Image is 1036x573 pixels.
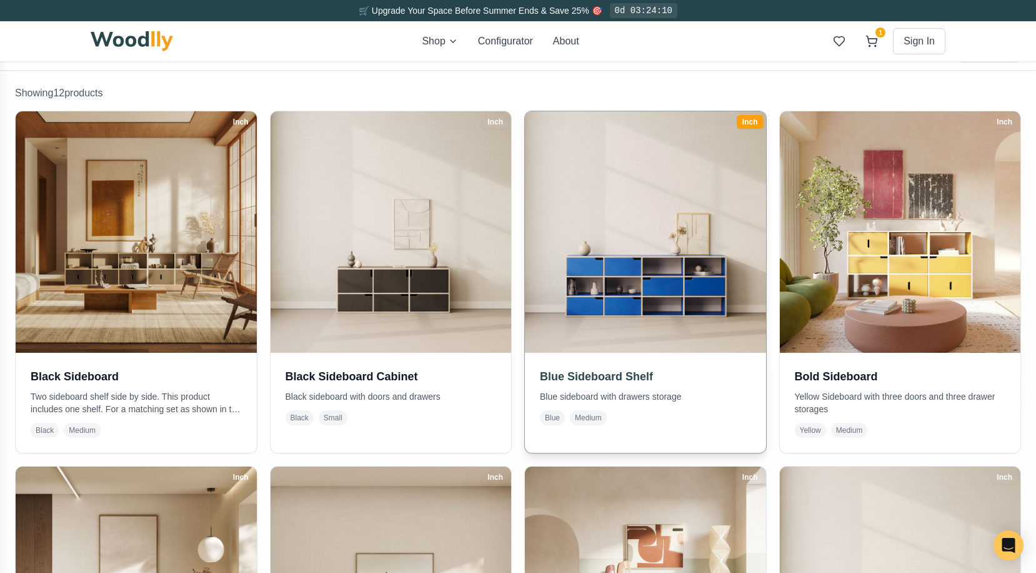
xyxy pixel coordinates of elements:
[286,368,497,385] h3: Black Sideboard Cabinet
[991,115,1018,129] div: Inch
[737,470,764,484] div: Inch
[227,470,254,484] div: Inch
[570,410,607,425] span: Medium
[286,390,497,403] p: Black sideboard with doors and drawers
[482,115,509,129] div: Inch
[482,470,509,484] div: Inch
[540,410,565,425] span: Blue
[271,111,512,353] img: Black Sideboard Cabinet
[860,30,883,53] button: 1
[31,390,242,415] p: Two sideboard shelf side by side. This product includes one shelf. For a matching set as shown in...
[991,470,1018,484] div: Inch
[994,530,1024,560] div: Open Intercom Messenger
[319,410,347,425] span: Small
[16,111,257,353] img: Black Sideboard
[31,368,242,385] h3: Black Sideboard
[553,34,579,49] button: About
[286,410,314,425] span: Black
[31,423,59,438] span: Black
[795,368,1006,385] h3: Bold Sideboard
[831,423,868,438] span: Medium
[540,368,751,385] h3: Blue Sideboard Shelf
[875,28,885,38] span: 1
[227,115,254,129] div: Inch
[15,86,1021,101] p: Showing 12 product s
[795,390,1006,415] p: Yellow Sideboard with three doors and three drawer storages
[478,34,533,49] button: Configurator
[893,28,945,54] button: Sign In
[91,31,173,51] img: Woodlly
[737,115,764,129] div: Inch
[540,390,751,403] p: Blue sideboard with drawers storage
[610,3,677,18] div: 0d 03:24:10
[795,423,826,438] span: Yellow
[519,105,772,358] img: Blue Sideboard Shelf
[422,34,457,49] button: Shop
[64,423,101,438] span: Medium
[359,6,602,16] span: 🛒 Upgrade Your Space Before Summer Ends & Save 25% 🎯
[780,111,1021,353] img: Bold Sideboard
